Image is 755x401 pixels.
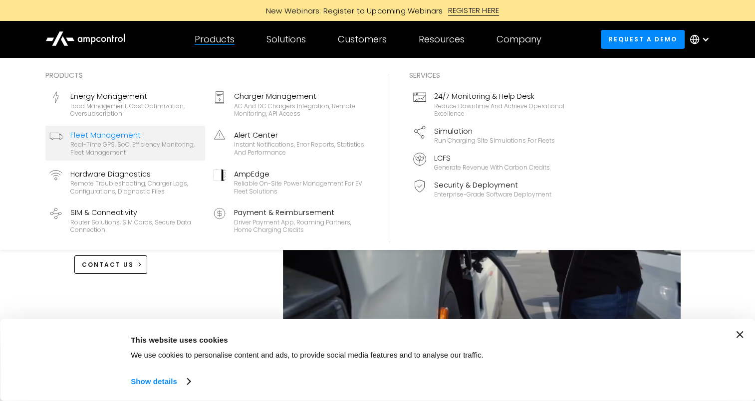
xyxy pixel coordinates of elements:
[409,70,569,81] div: Services
[409,176,569,202] a: Security & DeploymentEnterprise-grade software deployment
[434,153,550,164] div: LCFS
[434,164,550,172] div: Generate revenue with carbon credits
[256,5,448,16] div: New Webinars: Register to Upcoming Webinars
[195,34,235,45] div: Products
[234,180,365,195] div: Reliable On-site Power Management for EV Fleet Solutions
[338,34,387,45] div: Customers
[266,34,306,45] div: Solutions
[70,102,201,118] div: Load management, cost optimization, oversubscription
[234,207,365,218] div: Payment & Reimbursement
[70,141,201,156] div: Real-time GPS, SoC, efficiency monitoring, fleet management
[497,34,541,45] div: Company
[153,5,602,16] a: New Webinars: Register to Upcoming WebinarsREGISTER HERE
[45,70,369,81] div: Products
[434,91,565,102] div: 24/7 Monitoring & Help Desk
[209,165,369,200] a: AmpEdgeReliable On-site Power Management for EV Fleet Solutions
[434,191,551,199] div: Enterprise-grade software deployment
[234,102,365,118] div: AC and DC chargers integration, remote monitoring, API access
[419,34,465,45] div: Resources
[70,218,201,234] div: Router Solutions, SIM Cards, Secure Data Connection
[45,203,205,238] a: SIM & ConnectivityRouter Solutions, SIM Cards, Secure Data Connection
[409,149,569,176] a: LCFSGenerate revenue with carbon credits
[409,122,569,149] a: SimulationRun charging site simulations for fleets
[70,180,201,195] div: Remote troubleshooting, charger logs, configurations, diagnostic files
[234,91,365,102] div: Charger Management
[131,374,190,389] a: Show details
[209,87,369,122] a: Charger ManagementAC and DC chargers integration, remote monitoring, API access
[45,87,205,122] a: Energy ManagementLoad management, cost optimization, oversubscription
[448,5,500,16] div: REGISTER HERE
[82,260,134,269] div: CONTACT US
[70,169,201,180] div: Hardware Diagnostics
[209,126,369,161] a: Alert CenterInstant notifications, error reports, statistics and performance
[209,203,369,238] a: Payment & ReimbursementDriver Payment App, Roaming Partners, Home Charging Credits
[74,255,148,274] a: CONTACT US
[45,126,205,161] a: Fleet ManagementReal-time GPS, SoC, efficiency monitoring, fleet management
[70,91,201,102] div: Energy Management
[131,351,484,359] span: We use cookies to personalise content and ads, to provide social media features and to analyse ou...
[434,102,565,118] div: Reduce downtime and achieve operational excellence
[70,130,201,141] div: Fleet Management
[434,137,555,145] div: Run charging site simulations for fleets
[234,130,365,141] div: Alert Center
[736,331,743,338] button: Close banner
[409,87,569,122] a: 24/7 Monitoring & Help DeskReduce downtime and achieve operational excellence
[601,30,685,48] a: Request a demo
[575,331,718,360] button: Okay
[234,169,365,180] div: AmpEdge
[234,218,365,234] div: Driver Payment App, Roaming Partners, Home Charging Credits
[45,165,205,200] a: Hardware DiagnosticsRemote troubleshooting, charger logs, configurations, diagnostic files
[234,141,365,156] div: Instant notifications, error reports, statistics and performance
[131,334,552,346] div: This website uses cookies
[70,207,201,218] div: SIM & Connectivity
[434,180,551,191] div: Security & Deployment
[434,126,555,137] div: Simulation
